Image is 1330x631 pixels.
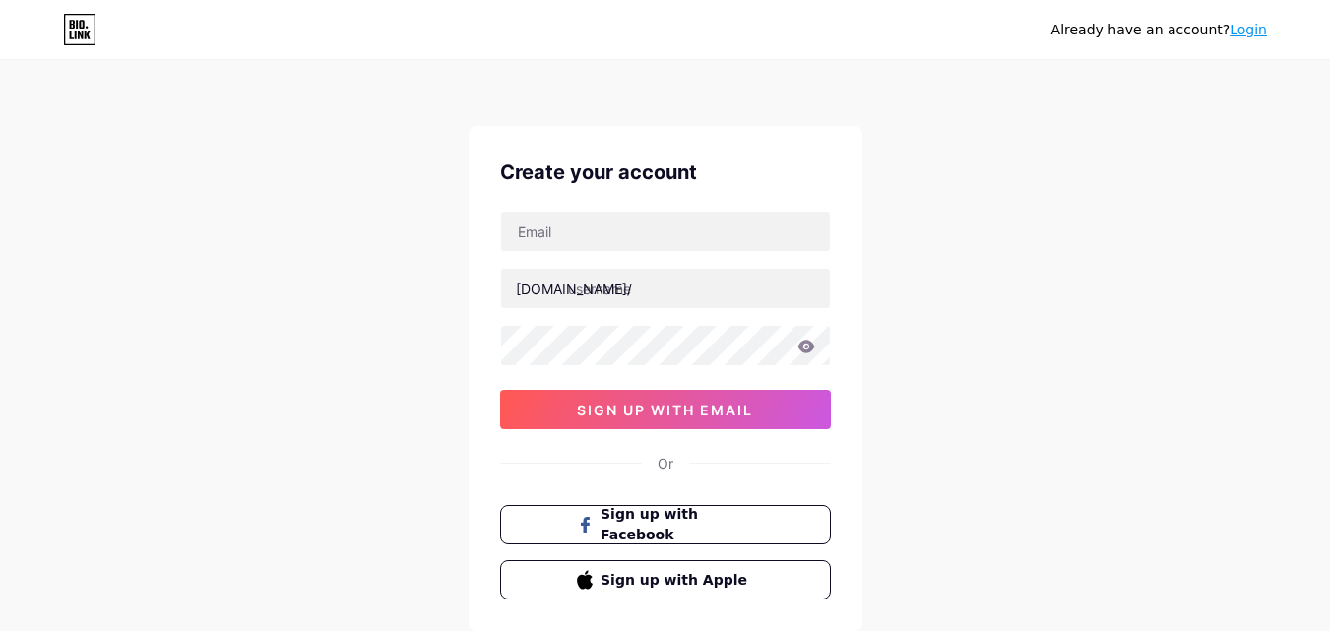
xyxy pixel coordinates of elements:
div: Already have an account? [1051,20,1267,40]
input: Email [501,212,830,251]
button: sign up with email [500,390,831,429]
div: Create your account [500,158,831,187]
a: Login [1230,22,1267,37]
button: Sign up with Facebook [500,505,831,544]
div: Or [658,453,673,473]
input: username [501,269,830,308]
div: [DOMAIN_NAME]/ [516,279,632,299]
span: Sign up with Facebook [601,504,753,545]
span: sign up with email [577,402,753,418]
span: Sign up with Apple [601,570,753,591]
button: Sign up with Apple [500,560,831,599]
